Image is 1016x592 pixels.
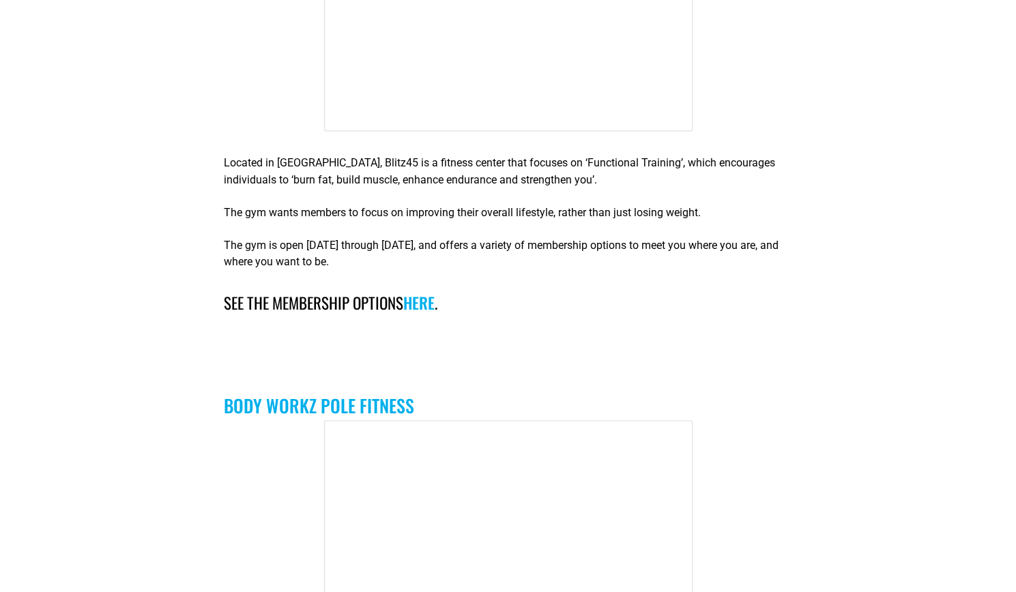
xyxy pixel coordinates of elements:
[224,238,779,267] span: The gym is open [DATE] through [DATE], and offers a variety of membership options to meet you whe...
[403,291,435,314] a: here
[224,156,775,186] span: Located in [GEOGRAPHIC_DATA], Blitz45 is a fitness center that focuses on ‘Functional Training’, ...
[224,291,792,314] h4: See the membership options .
[224,205,701,218] span: The gym wants members to focus on improving their overall lifestyle, rather than just losing weight.
[224,391,414,418] a: Body Workz Pole Fitness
